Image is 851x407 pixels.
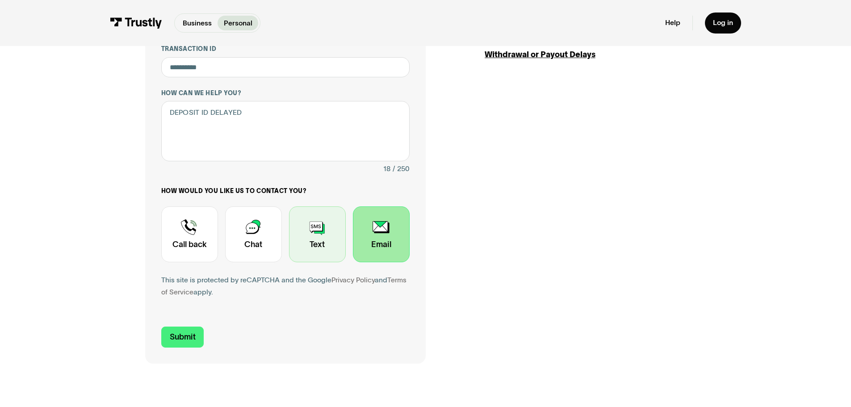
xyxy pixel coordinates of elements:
div: / 250 [393,163,410,175]
img: Trustly Logo [110,17,162,29]
p: Personal [224,18,252,29]
div: Withdrawal or Payout Delays [485,49,706,61]
label: Transaction ID [161,45,410,53]
p: Business [183,18,212,29]
a: Privacy Policy [331,276,375,284]
div: This site is protected by reCAPTCHA and the Google and apply. [161,274,410,298]
a: Help [665,18,680,27]
div: Log in [713,18,733,27]
div: 18 [383,163,390,175]
input: Submit [161,327,204,348]
label: How would you like us to contact you? [161,187,410,195]
a: Business [176,16,218,30]
a: Log in [705,13,741,34]
label: How can we help you? [161,89,410,97]
a: Personal [218,16,258,30]
a: Personal Help Center /Withdrawal or Payout Delays [485,33,706,61]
